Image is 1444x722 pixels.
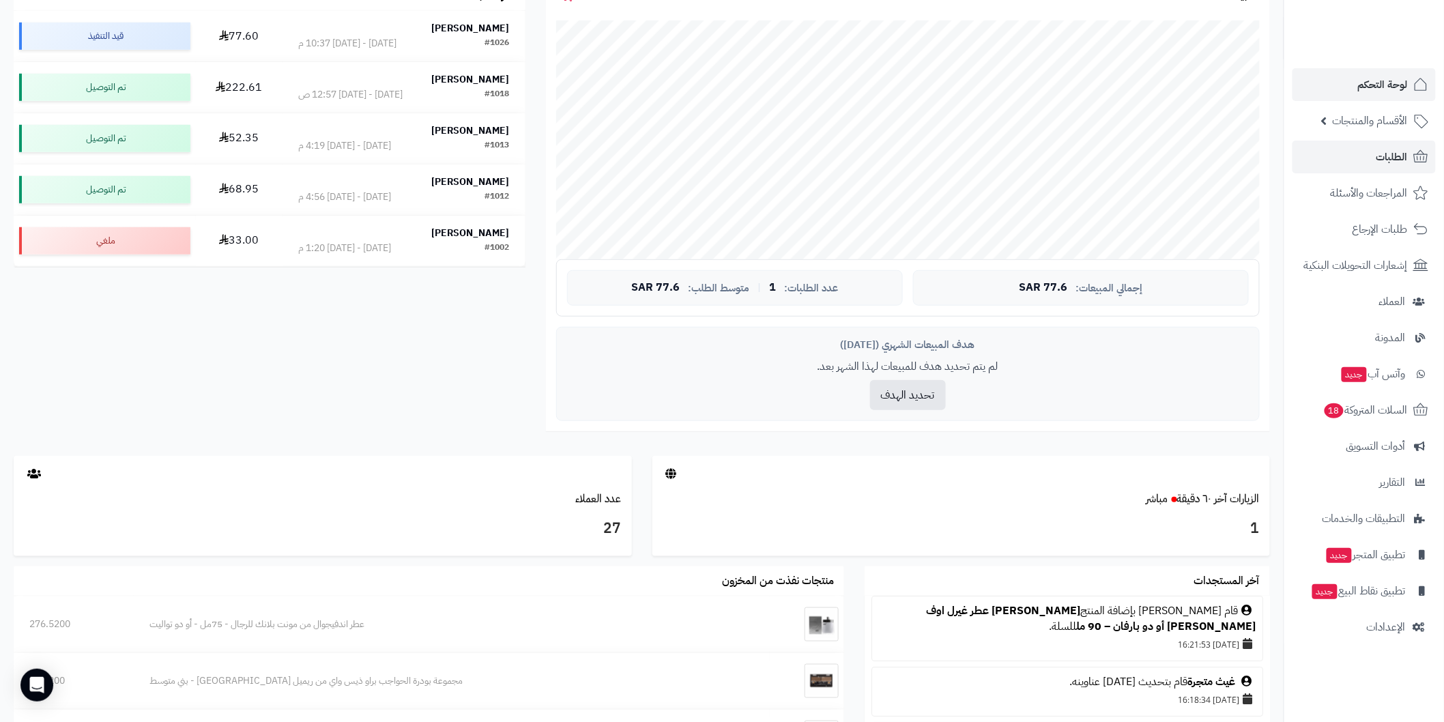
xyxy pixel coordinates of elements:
[1293,394,1436,427] a: السلات المتروكة18
[298,242,391,255] div: [DATE] - [DATE] 1:20 م
[1187,674,1235,690] a: غيث متجرة
[1304,256,1408,275] span: إشعارات التحويلات البنكية
[196,62,283,113] td: 222.61
[485,242,510,255] div: #1002
[1323,401,1408,420] span: السلات المتروكة
[298,88,403,102] div: [DATE] - [DATE] 12:57 ص
[1379,292,1406,311] span: العملاء
[1325,545,1406,564] span: تطبيق المتجر
[196,164,283,215] td: 68.95
[1342,367,1367,382] span: جديد
[29,618,118,631] div: 276.5200
[196,113,283,164] td: 52.35
[432,226,510,240] strong: [PERSON_NAME]
[1293,538,1436,571] a: تطبيق المتجرجديد
[805,664,839,698] img: مجموعة بودرة الحواجب براو ذيس واي من ريميل لندن - بني متوسط
[1311,581,1406,601] span: تطبيق نقاط البيع
[1293,430,1436,463] a: أدوات التسويق
[485,88,510,102] div: #1018
[757,283,761,293] span: |
[1333,111,1408,130] span: الأقسام والمنتجات
[1293,611,1436,644] a: الإعدادات
[1325,403,1344,418] span: 18
[298,139,391,153] div: [DATE] - [DATE] 4:19 م
[24,517,622,540] h3: 27
[1194,575,1260,588] h3: آخر المستجدات
[688,283,749,294] span: متوسط الطلب:
[1331,184,1408,203] span: المراجعات والأسئلة
[1367,618,1406,637] span: الإعدادات
[1146,491,1168,507] small: مباشر
[1075,283,1142,294] span: إجمالي المبيعات:
[19,74,190,101] div: تم التوصيل
[1312,584,1338,599] span: جديد
[1293,141,1436,173] a: الطلبات
[1019,282,1067,294] span: 77.6 SAR
[1346,437,1406,456] span: أدوات التسويق
[20,669,53,702] div: Open Intercom Messenger
[432,175,510,189] strong: [PERSON_NAME]
[149,674,754,688] div: مجموعة بودرة الحواجب براو ذيس واي من ريميل [GEOGRAPHIC_DATA] - بني متوسط
[805,607,839,641] img: عطر اندفيجوال من مونت بلانك للرجال - 75مل - أو دو تواليت
[196,11,283,61] td: 77.60
[485,139,510,153] div: #1013
[879,690,1256,709] div: [DATE] 16:18:34
[1293,502,1436,535] a: التطبيقات والخدمات
[432,21,510,35] strong: [PERSON_NAME]
[1293,213,1436,246] a: طلبات الإرجاع
[879,603,1256,635] div: قام [PERSON_NAME] بإضافة المنتج للسلة.
[1293,249,1436,282] a: إشعارات التحويلات البنكية
[1323,509,1406,528] span: التطبيقات والخدمات
[1353,220,1408,239] span: طلبات الإرجاع
[1358,75,1408,94] span: لوحة التحكم
[485,37,510,50] div: #1026
[1293,575,1436,607] a: تطبيق نقاط البيعجديد
[1293,285,1436,318] a: العملاء
[631,282,680,294] span: 77.6 SAR
[1327,548,1352,563] span: جديد
[485,190,510,204] div: #1012
[1376,147,1408,167] span: الطلبات
[663,517,1260,540] h3: 1
[784,283,838,294] span: عدد الطلبات:
[298,190,391,204] div: [DATE] - [DATE] 4:56 م
[1293,466,1436,499] a: التقارير
[29,674,118,688] div: 25.2200
[149,618,754,631] div: عطر اندفيجوال من مونت بلانك للرجال - 75مل - أو دو تواليت
[1146,491,1260,507] a: الزيارات آخر ٦٠ دقيقةمباشر
[870,380,946,410] button: تحديد الهدف
[1380,473,1406,492] span: التقارير
[1293,321,1436,354] a: المدونة
[432,72,510,87] strong: [PERSON_NAME]
[879,635,1256,654] div: [DATE] 16:21:53
[432,124,510,138] strong: [PERSON_NAME]
[19,23,190,50] div: قيد التنفيذ
[567,359,1249,375] p: لم يتم تحديد هدف للمبيعات لهذا الشهر بعد.
[196,216,283,266] td: 33.00
[769,282,776,294] span: 1
[1293,358,1436,390] a: وآتس آبجديد
[19,227,190,255] div: ملغي
[1376,328,1406,347] span: المدونة
[722,575,834,588] h3: منتجات نفذت من المخزون
[298,37,396,50] div: [DATE] - [DATE] 10:37 م
[19,176,190,203] div: تم التوصيل
[1293,177,1436,210] a: المراجعات والأسئلة
[879,674,1256,690] div: قام بتحديث [DATE] عناوينه.
[567,338,1249,352] div: هدف المبيعات الشهري ([DATE])
[1293,68,1436,101] a: لوحة التحكم
[19,125,190,152] div: تم التوصيل
[926,603,1256,635] a: [PERSON_NAME] عطر غيرل اوف [PERSON_NAME] أو دو بارفان – 90 مل
[576,491,622,507] a: عدد العملاء
[1340,364,1406,384] span: وآتس آب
